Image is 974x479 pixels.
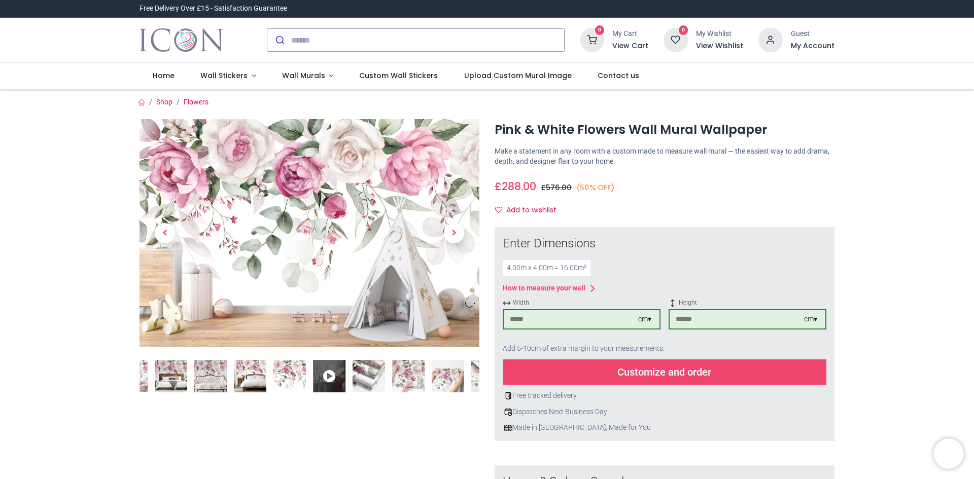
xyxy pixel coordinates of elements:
[359,70,438,81] span: Custom Wall Stickers
[200,70,248,81] span: Wall Stickers
[598,70,639,81] span: Contact us
[464,70,572,81] span: Upload Custom Mural Image
[669,299,826,307] span: Height
[503,359,826,385] div: Customize and order
[664,35,688,44] a: 0
[432,360,464,392] img: Extra product image
[791,41,834,51] a: My Account
[273,360,306,392] img: WS-74098-06
[503,407,826,417] div: Dispatches Next Business Day
[495,146,834,166] p: Make a statement in any room with a custom made to measure wall mural — the easiest way to add dr...
[495,202,565,219] button: Add to wishlistAdd to wishlist
[234,360,266,392] img: WS-74098-05
[471,360,504,392] img: Extra product image
[353,360,385,392] img: Extra product image
[502,179,536,194] span: 288.00
[612,29,648,39] div: My Cart
[140,26,223,54] a: Logo of Icon Wall Stickers
[184,98,208,106] a: Flowers
[495,179,536,194] span: £
[696,41,743,51] a: View Wishlist
[595,25,605,35] sup: 0
[140,4,287,14] div: Free Delivery Over £15 - Satisfaction Guarantee
[791,29,834,39] div: Guest
[541,182,572,193] span: £
[155,360,187,392] img: WS-74098-03
[444,223,464,243] span: Next
[503,338,826,360] div: Add 5-10cm of extra margin to your measurements.
[267,29,291,51] button: Submit
[429,153,479,312] a: Next
[155,223,175,243] span: Previous
[804,314,817,324] div: cm ▾
[392,360,425,392] img: Extra product image
[503,391,826,401] div: Free tracked delivery
[282,70,325,81] span: Wall Murals
[503,299,660,307] span: Width
[495,206,502,213] i: Add to wishlist
[638,314,651,324] div: cm ▾
[621,4,834,14] iframe: Customer reviews powered by Trustpilot
[156,98,172,106] a: Shop
[269,63,346,89] a: Wall Murals
[576,182,615,193] small: (50% OFF)
[503,260,590,276] div: 4.00 m x 4.00 m = 16.00 m²
[580,35,604,44] a: 0
[503,235,826,252] div: Enter Dimensions
[503,423,826,433] div: Made in [GEOGRAPHIC_DATA], Made for You
[187,63,269,89] a: Wall Stickers
[612,41,648,51] a: View Cart
[546,182,572,193] span: 576.00
[194,360,227,392] img: WS-74098-04
[153,70,175,81] span: Home
[933,438,964,469] iframe: Brevo live chat
[495,121,834,138] h1: Pink & White Flowers Wall Mural Wallpaper
[679,25,688,35] sup: 0
[504,424,512,432] img: uk
[140,26,223,54] img: Icon Wall Stickers
[140,119,479,347] img: Pink & White Flowers Wall Mural Wallpaper
[140,153,190,312] a: Previous
[696,29,743,39] div: My Wishlist
[503,283,585,293] div: How to measure your wall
